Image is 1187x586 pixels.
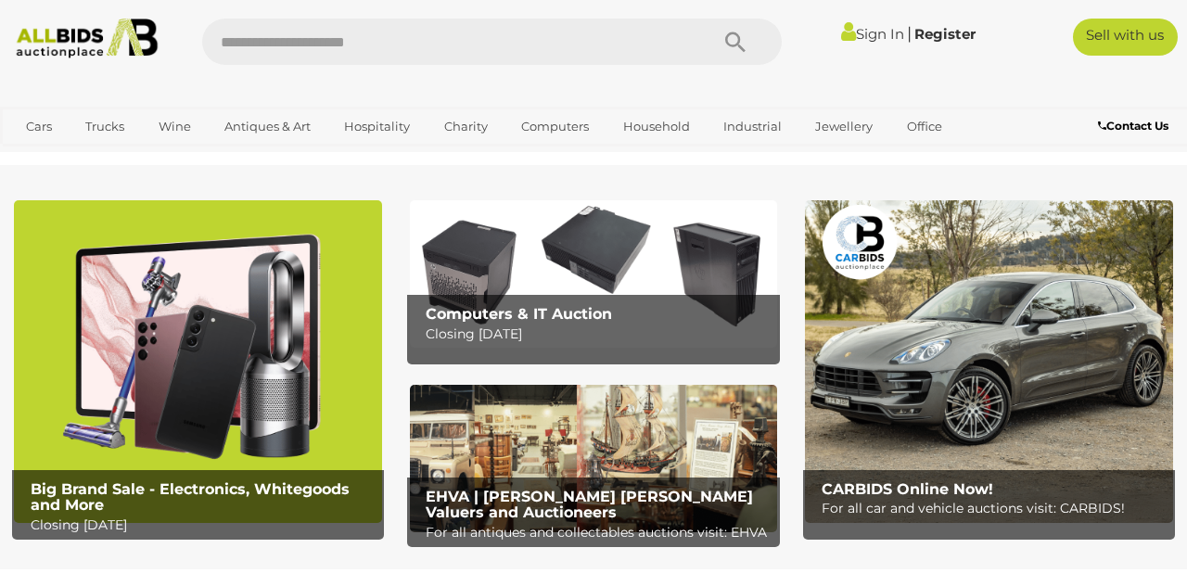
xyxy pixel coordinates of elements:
a: Office [895,111,954,142]
img: CARBIDS Online Now! [805,200,1173,522]
a: Sell with us [1073,19,1178,56]
span: | [907,23,912,44]
a: Register [914,25,976,43]
a: Hospitality [332,111,422,142]
a: Wine [147,111,203,142]
a: Industrial [711,111,794,142]
img: Allbids.com.au [8,19,165,58]
p: For all car and vehicle auctions visit: CARBIDS! [822,497,1166,520]
a: Computers [509,111,601,142]
a: Charity [432,111,500,142]
a: Antiques & Art [212,111,323,142]
a: Sign In [841,25,904,43]
a: Sports [14,142,76,172]
a: Contact Us [1098,116,1173,136]
b: Contact Us [1098,119,1168,133]
p: For all antiques and collectables auctions visit: EHVA [426,521,770,544]
a: Trucks [73,111,136,142]
a: Computers & IT Auction Computers & IT Auction Closing [DATE] [410,200,778,348]
a: Household [611,111,702,142]
img: Big Brand Sale - Electronics, Whitegoods and More [14,200,382,522]
p: Closing [DATE] [426,323,770,346]
a: Jewellery [803,111,885,142]
img: EHVA | Evans Hastings Valuers and Auctioneers [410,385,778,532]
a: CARBIDS Online Now! CARBIDS Online Now! For all car and vehicle auctions visit: CARBIDS! [805,200,1173,522]
a: EHVA | Evans Hastings Valuers and Auctioneers EHVA | [PERSON_NAME] [PERSON_NAME] Valuers and Auct... [410,385,778,532]
b: Big Brand Sale - Electronics, Whitegoods and More [31,480,350,515]
b: Computers & IT Auction [426,305,612,323]
img: Computers & IT Auction [410,200,778,348]
a: [GEOGRAPHIC_DATA] [85,142,241,172]
p: Closing [DATE] [31,514,375,537]
a: Cars [14,111,64,142]
button: Search [689,19,782,65]
a: Big Brand Sale - Electronics, Whitegoods and More Big Brand Sale - Electronics, Whitegoods and Mo... [14,200,382,522]
b: CARBIDS Online Now! [822,480,993,498]
b: EHVA | [PERSON_NAME] [PERSON_NAME] Valuers and Auctioneers [426,488,753,522]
